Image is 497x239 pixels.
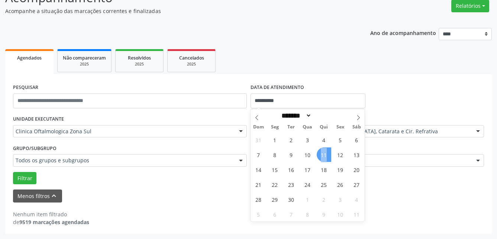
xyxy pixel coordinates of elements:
span: Agosto 31, 2025 [251,133,266,147]
span: Setembro 28, 2025 [251,192,266,207]
label: Grupo/Subgrupo [13,143,57,154]
span: Setembro 26, 2025 [333,177,348,192]
span: Setembro 13, 2025 [349,147,364,162]
span: Resolvidos [128,55,151,61]
span: Setembro 2, 2025 [284,133,298,147]
span: Setembro 19, 2025 [333,162,348,177]
label: DATA DE ATENDIMENTO [251,82,304,93]
span: Setembro 20, 2025 [349,162,364,177]
span: Setembro 8, 2025 [268,147,282,162]
span: Outubro 5, 2025 [251,207,266,222]
span: Cancelados [179,55,204,61]
span: Setembro 29, 2025 [268,192,282,207]
span: Sex [332,125,348,130]
span: Agendados [17,55,42,61]
span: Setembro 7, 2025 [251,147,266,162]
i: keyboard_arrow_up [50,192,58,200]
span: Ter [283,125,299,130]
span: Outubro 7, 2025 [284,207,298,222]
button: Menos filtroskeyboard_arrow_up [13,189,62,203]
span: Setembro 6, 2025 [349,133,364,147]
span: Setembro 1, 2025 [268,133,282,147]
span: Setembro 21, 2025 [251,177,266,192]
span: Setembro 9, 2025 [284,147,298,162]
div: Nenhum item filtrado [13,210,89,218]
span: Outubro 1, 2025 [300,192,315,207]
span: Setembro 18, 2025 [317,162,331,177]
div: 2025 [63,61,106,67]
div: de [13,218,89,226]
span: Outubro 2, 2025 [317,192,331,207]
span: Outubro 11, 2025 [349,207,364,222]
span: Clinica Oftalmologica Zona Sul [16,128,232,135]
span: Setembro 30, 2025 [284,192,298,207]
p: Acompanhe a situação das marcações correntes e finalizadas [5,7,346,15]
span: Setembro 24, 2025 [300,177,315,192]
span: Outubro 8, 2025 [300,207,315,222]
span: Dom [251,125,267,130]
span: Setembro 22, 2025 [268,177,282,192]
span: Seg [267,125,283,130]
span: Qui [316,125,332,130]
span: Setembro 10, 2025 [300,147,315,162]
select: Month [279,112,312,119]
span: Setembro 17, 2025 [300,162,315,177]
span: Setembro 3, 2025 [300,133,315,147]
label: PESQUISAR [13,82,38,93]
span: Sáb [348,125,365,130]
strong: 9519 marcações agendadas [19,219,89,226]
span: Qua [299,125,316,130]
span: Todos os grupos e subgrupos [16,157,232,164]
span: Não compareceram [63,55,106,61]
span: Outubro 6, 2025 [268,207,282,222]
span: Outubro 10, 2025 [333,207,348,222]
span: Setembro 27, 2025 [349,177,364,192]
span: Outubro 3, 2025 [333,192,348,207]
span: Setembro 25, 2025 [317,177,331,192]
span: Setembro 12, 2025 [333,147,348,162]
div: 2025 [121,61,158,67]
span: Setembro 16, 2025 [284,162,298,177]
span: Setembro 4, 2025 [317,133,331,147]
div: 2025 [173,61,210,67]
label: UNIDADE EXECUTANTE [13,114,64,125]
span: Setembro 11, 2025 [317,147,331,162]
span: Setembro 23, 2025 [284,177,298,192]
input: Year [312,112,336,119]
span: Outubro 9, 2025 [317,207,331,222]
button: Filtrar [13,172,36,185]
span: Setembro 15, 2025 [268,162,282,177]
p: Ano de acompanhamento [370,28,436,37]
span: Outubro 4, 2025 [349,192,364,207]
span: Setembro 5, 2025 [333,133,348,147]
span: Setembro 14, 2025 [251,162,266,177]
